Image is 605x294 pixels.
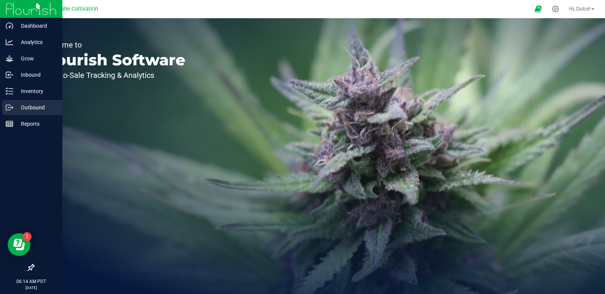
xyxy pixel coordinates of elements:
p: Welcome to [41,41,185,49]
iframe: Resource center [8,233,30,256]
p: [DATE] [3,285,59,291]
p: Dashboard [13,21,59,30]
span: Open Ecommerce Menu [530,2,547,16]
inline-svg: Analytics [6,38,13,46]
span: Hi, Dulce! [569,6,591,12]
inline-svg: Grow [6,55,13,62]
inline-svg: Inventory [6,87,13,95]
p: Flourish Software [41,52,185,68]
inline-svg: Dashboard [6,22,13,30]
div: Manage settings [551,5,560,13]
inline-svg: Inbound [6,71,13,79]
p: Reports [13,119,59,128]
p: Inbound [13,70,59,79]
p: Seed-to-Sale Tracking & Analytics [41,71,185,79]
inline-svg: Outbound [6,104,13,111]
iframe: Resource center unread badge [22,232,32,241]
p: Inventory [13,87,59,96]
p: Grow [13,54,59,63]
span: Dune Cultivation [57,6,98,12]
p: 06:14 AM PDT [3,278,59,285]
p: Analytics [13,38,59,47]
p: Outbound [13,103,59,112]
inline-svg: Reports [6,120,13,128]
